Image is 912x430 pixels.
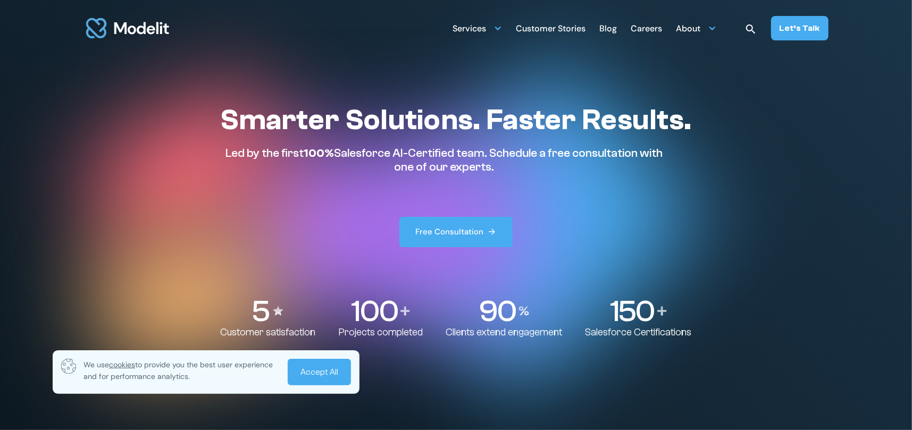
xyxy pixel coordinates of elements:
a: Blog [600,18,617,38]
span: cookies [109,360,135,369]
a: Customer Stories [516,18,586,38]
div: About [676,19,701,40]
div: Careers [631,19,663,40]
img: modelit logo [84,12,171,45]
p: Projects completed [339,326,423,339]
p: Led by the first Salesforce AI-Certified team. Schedule a free consultation with one of our experts. [220,146,668,174]
p: We use to provide you the best user experience and for performance analytics. [83,359,280,382]
img: Plus [400,306,410,316]
img: arrow right [487,227,497,237]
a: Let’s Talk [771,16,829,40]
a: Accept All [288,359,351,385]
div: Blog [600,19,617,40]
div: Free Consultation [415,226,483,238]
p: Clients extend engagement [446,326,562,339]
h1: Smarter Solutions. Faster Results. [220,103,691,138]
p: Customer satisfaction [220,326,315,339]
img: Plus [657,306,667,316]
div: Customer Stories [516,19,586,40]
p: Salesforce Certifications [585,326,692,339]
span: 100% [304,146,334,160]
img: Percentage [518,306,529,316]
img: Stars [272,305,285,317]
p: 5 [252,296,269,326]
p: 150 [610,296,654,326]
a: home [84,12,171,45]
div: Services [453,18,503,38]
a: Careers [631,18,663,38]
p: 100 [351,296,397,326]
a: Free Consultation [399,217,513,247]
div: Services [453,19,487,40]
p: 90 [479,296,515,326]
div: Let’s Talk [780,22,820,34]
div: About [676,18,717,38]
